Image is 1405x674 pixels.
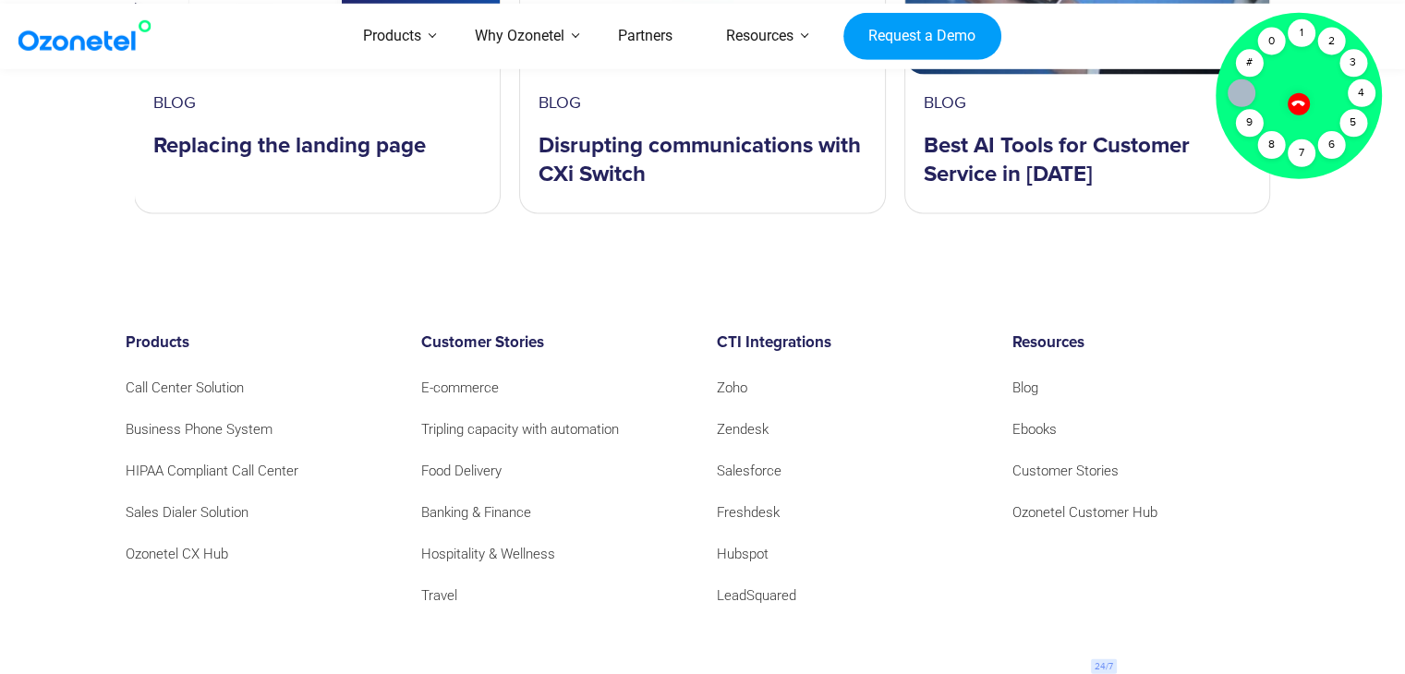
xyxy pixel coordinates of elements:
a: Disrupting communications with CXi Switch [539,114,866,189]
a: Partners [591,4,699,69]
a: Freshdesk [717,500,780,525]
div: # [1235,50,1263,78]
div: 1 [1288,19,1315,47]
h6: CTI Integrations [717,334,985,353]
div: blog [539,93,866,114]
a: Resources [699,4,820,69]
div: 2 [1317,28,1345,55]
div: 4 [1348,79,1375,107]
a: Why Ozonetel [448,4,591,69]
div: 3 [1339,50,1367,78]
div: 8 [1257,131,1285,159]
a: Ozonetel CX Hub [126,542,228,567]
a: Ozonetel Customer Hub [1012,500,1157,525]
a: HIPAA Compliant Call Center [126,459,298,484]
div: blog [924,93,1252,114]
a: Blog [1012,376,1038,401]
a: Replacing the landing page [153,114,425,161]
h6: Customer Stories [421,334,689,353]
a: LeadSquared [717,584,796,608]
a: Food Delivery [421,459,502,484]
div: 9 [1235,110,1263,138]
div: blog [153,93,481,114]
div: 6 [1317,131,1345,159]
a: E-commerce [421,376,499,401]
div: 0 [1257,28,1285,55]
a: Salesforce [717,459,781,484]
h6: Resources [1012,334,1280,353]
h6: Products [126,334,394,353]
a: Sales Dialer Solution [126,500,248,525]
a: Hospitality & Wellness [421,542,555,567]
div: 5 [1339,110,1367,138]
a: Customer Stories [1012,459,1119,484]
a: Best AI Tools for Customer Service in [DATE] [924,114,1252,189]
a: Banking & Finance [421,500,531,525]
a: Call Center Solution [126,376,244,401]
a: Request a Demo [843,12,1001,60]
a: Tripling capacity with automation [421,417,619,442]
a: Zoho [717,376,747,401]
a: Hubspot [717,542,769,567]
a: Zendesk [717,417,769,442]
a: Travel [421,584,457,608]
div: 7 [1288,139,1315,167]
a: Ebooks [1012,417,1057,442]
a: Business Phone System [126,417,273,442]
a: Products [336,4,448,69]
